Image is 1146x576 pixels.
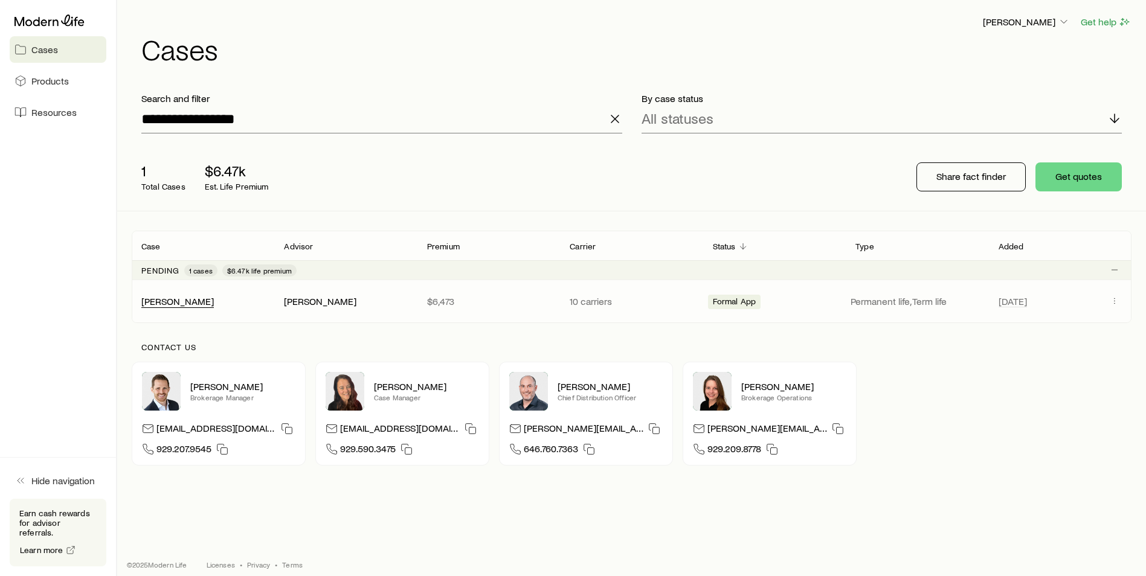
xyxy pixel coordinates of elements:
[1035,162,1122,191] button: Get quotes
[10,467,106,494] button: Hide navigation
[713,242,736,251] p: Status
[916,162,1026,191] button: Share fact finder
[340,443,396,459] span: 929.590.3475
[284,295,356,308] div: [PERSON_NAME]
[642,92,1122,104] p: By case status
[20,546,63,554] span: Learn more
[10,99,106,126] a: Resources
[156,422,276,438] p: [EMAIL_ADDRESS][DOMAIN_NAME]
[132,231,1132,323] div: Client cases
[247,560,270,569] a: Privacy
[999,295,1027,307] span: [DATE]
[190,380,295,392] p: [PERSON_NAME]
[282,560,303,569] a: Terms
[1080,15,1132,29] button: Get help
[570,295,693,307] p: 10 carriers
[156,443,211,459] span: 929.207.9545
[205,162,269,179] p: $6.47k
[141,182,185,191] p: Total Cases
[693,372,732,411] img: Ellen Wall
[936,170,1006,182] p: Share fact finder
[509,372,548,411] img: Dan Pierson
[141,242,161,251] p: Case
[374,380,479,392] p: [PERSON_NAME]
[189,266,213,275] span: 1 cases
[983,16,1070,28] p: [PERSON_NAME]
[205,182,269,191] p: Est. Life Premium
[707,422,827,438] p: [PERSON_NAME][EMAIL_ADDRESS][DOMAIN_NAME]
[141,162,185,179] p: 1
[558,380,663,392] p: [PERSON_NAME]
[524,422,643,438] p: [PERSON_NAME][EMAIL_ADDRESS][DOMAIN_NAME]
[275,560,277,569] span: •
[31,43,58,56] span: Cases
[127,560,187,569] p: © 2025 Modern Life
[141,295,214,308] div: [PERSON_NAME]
[10,499,106,566] div: Earn cash rewards for advisor referrals.Learn more
[190,392,295,402] p: Brokerage Manager
[31,106,77,118] span: Resources
[31,75,69,87] span: Products
[741,380,846,392] p: [PERSON_NAME]
[427,295,550,307] p: $6,473
[558,392,663,402] p: Chief Distribution Officer
[10,36,106,63] a: Cases
[19,508,97,537] p: Earn cash rewards for advisor referrals.
[374,392,479,402] p: Case Manager
[142,372,181,411] img: Nick Weiler
[141,34,1132,63] h1: Cases
[284,242,313,251] p: Advisor
[855,242,874,251] p: Type
[240,560,242,569] span: •
[141,92,622,104] p: Search and filter
[141,342,1122,352] p: Contact us
[326,372,364,411] img: Abby McGuigan
[999,242,1024,251] p: Added
[741,392,846,402] p: Brokerage Operations
[227,266,292,275] span: $6.47k life premium
[207,560,235,569] a: Licenses
[141,295,214,307] a: [PERSON_NAME]
[707,443,761,459] span: 929.209.8778
[10,68,106,94] a: Products
[851,295,983,307] p: Permanent life, Term life
[31,475,95,487] span: Hide navigation
[427,242,460,251] p: Premium
[524,443,578,459] span: 646.760.7363
[642,110,713,127] p: All statuses
[982,15,1070,30] button: [PERSON_NAME]
[570,242,596,251] p: Carrier
[141,266,179,275] p: Pending
[713,296,756,309] span: Formal App
[340,422,460,438] p: [EMAIL_ADDRESS][DOMAIN_NAME]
